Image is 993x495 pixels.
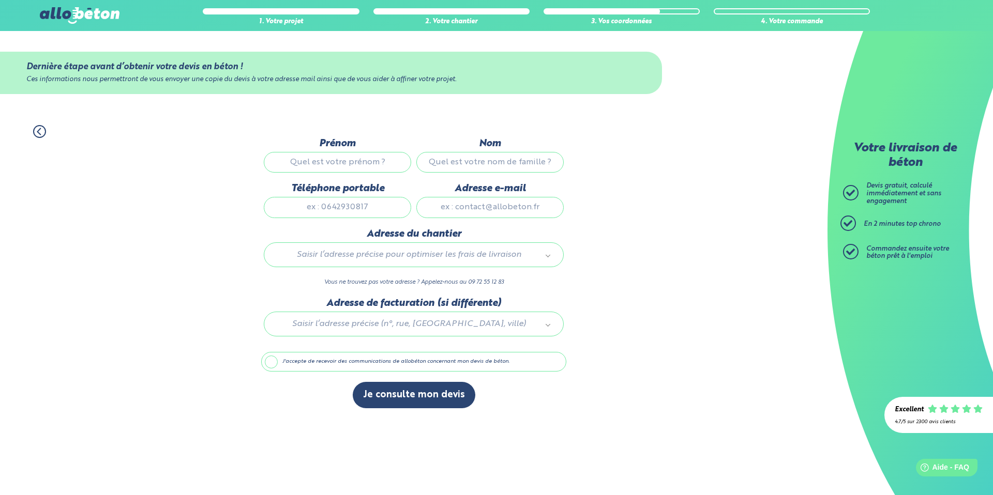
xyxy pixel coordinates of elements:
input: Quel est votre prénom ? [264,152,411,173]
input: ex : 0642930817 [264,197,411,218]
div: 1. Votre projet [203,18,359,26]
a: Saisir l’adresse précise pour optimiser les frais de livraison [275,248,553,261]
label: Nom [416,138,564,149]
span: Saisir l’adresse précise pour optimiser les frais de livraison [279,248,539,261]
input: ex : contact@allobeton.fr [416,197,564,218]
button: Je consulte mon devis [353,382,475,408]
div: 2. Votre chantier [373,18,530,26]
label: Prénom [264,138,411,149]
div: Ces informations nous permettront de vous envoyer une copie du devis à votre adresse mail ainsi q... [26,76,636,84]
label: Adresse e-mail [416,183,564,194]
div: Dernière étape avant d’obtenir votre devis en béton ! [26,62,636,72]
img: allobéton [40,7,119,24]
label: Téléphone portable [264,183,411,194]
div: 4. Votre commande [714,18,870,26]
p: Vous ne trouvez pas votre adresse ? Appelez-nous au 09 72 55 12 83 [264,277,564,287]
label: Adresse du chantier [264,228,564,240]
iframe: Help widget launcher [901,455,982,484]
div: 3. Vos coordonnées [544,18,700,26]
input: Quel est votre nom de famille ? [416,152,564,173]
label: J'accepte de recevoir des communications de allobéton concernant mon devis de béton. [261,352,566,372]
